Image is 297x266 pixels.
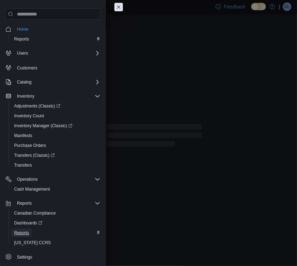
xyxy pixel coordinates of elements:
span: Purchase Orders [11,141,100,150]
button: Users [3,48,103,58]
button: Purchase Orders [8,141,103,150]
button: [US_STATE] CCRS [8,238,103,248]
button: Customers [3,62,103,73]
a: Cash Management [11,185,53,193]
a: Transfers [11,161,35,169]
span: Canadian Compliance [11,209,100,217]
span: Settings [17,254,32,260]
a: [US_STATE] CCRS [11,239,54,247]
a: Dashboards [8,218,103,228]
span: Operations [14,175,100,184]
span: Reports [14,199,100,208]
button: Home [3,24,103,34]
span: [US_STATE] CCRS [14,240,51,246]
a: Home [14,25,31,33]
span: Inventory [17,93,34,99]
span: Transfers [11,161,100,169]
span: Users [14,49,100,57]
span: Washington CCRS [11,239,100,247]
button: Settings [3,252,103,262]
a: Adjustments (Classic) [11,102,63,110]
button: Inventory Count [8,111,103,121]
a: Settings [14,253,35,261]
span: Transfers (Classic) [11,151,100,160]
span: Catalog [14,78,100,86]
span: Reports [14,36,29,42]
span: Adjustments (Classic) [14,103,60,109]
a: Reports [11,229,32,237]
button: Reports [8,228,103,238]
button: Operations [14,175,41,184]
span: Operations [17,177,38,182]
nav: Complex example [6,21,100,261]
a: Inventory Count [11,112,47,120]
span: Adjustments (Classic) [11,102,100,110]
a: Manifests [11,131,35,140]
a: Adjustments (Classic) [8,101,103,111]
span: Manifests [11,131,100,140]
span: Transfers [14,162,32,168]
button: Catalog [3,77,103,87]
span: Canadian Compliance [14,210,56,216]
span: Reports [14,230,29,236]
span: Users [17,50,28,56]
span: Reports [11,229,100,237]
a: Transfers (Classic) [11,151,58,160]
span: Inventory Count [11,112,100,120]
button: Catalog [14,78,34,86]
span: Cash Management [14,186,50,192]
span: Inventory Manager (Classic) [11,122,100,130]
button: Reports [3,198,103,208]
a: Canadian Compliance [11,209,59,217]
span: Cash Management [11,185,100,193]
span: Reports [17,200,32,206]
a: Transfers (Classic) [8,150,103,160]
span: Catalog [17,79,31,85]
button: Transfers [8,160,103,170]
span: Inventory [14,92,100,100]
a: Dashboards [11,219,45,227]
a: Purchase Orders [11,141,49,150]
span: Customers [17,65,37,71]
button: Operations [3,174,103,184]
a: Customers [14,64,40,72]
button: Reports [8,34,103,44]
span: Reports [11,35,100,43]
span: Dashboards [14,220,42,226]
button: Inventory [14,92,37,100]
button: Manifests [8,131,103,141]
button: Canadian Compliance [8,208,103,218]
span: Inventory Count [14,113,44,119]
span: Home [17,26,28,32]
span: Purchase Orders [14,143,46,148]
a: Inventory Manager (Classic) [11,122,75,130]
span: Settings [14,253,100,261]
button: Reports [14,199,35,208]
span: Dashboards [11,219,100,227]
a: Reports [11,35,32,43]
button: Inventory [3,91,103,101]
span: Customers [14,63,100,72]
button: Close this dialog [114,3,123,11]
button: Cash Management [8,184,103,194]
a: Inventory Manager (Classic) [8,121,103,131]
span: Home [14,25,100,33]
span: Inventory Manager (Classic) [14,123,72,129]
span: Transfers (Classic) [14,153,55,158]
button: Users [14,49,31,57]
span: Manifests [14,133,32,138]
